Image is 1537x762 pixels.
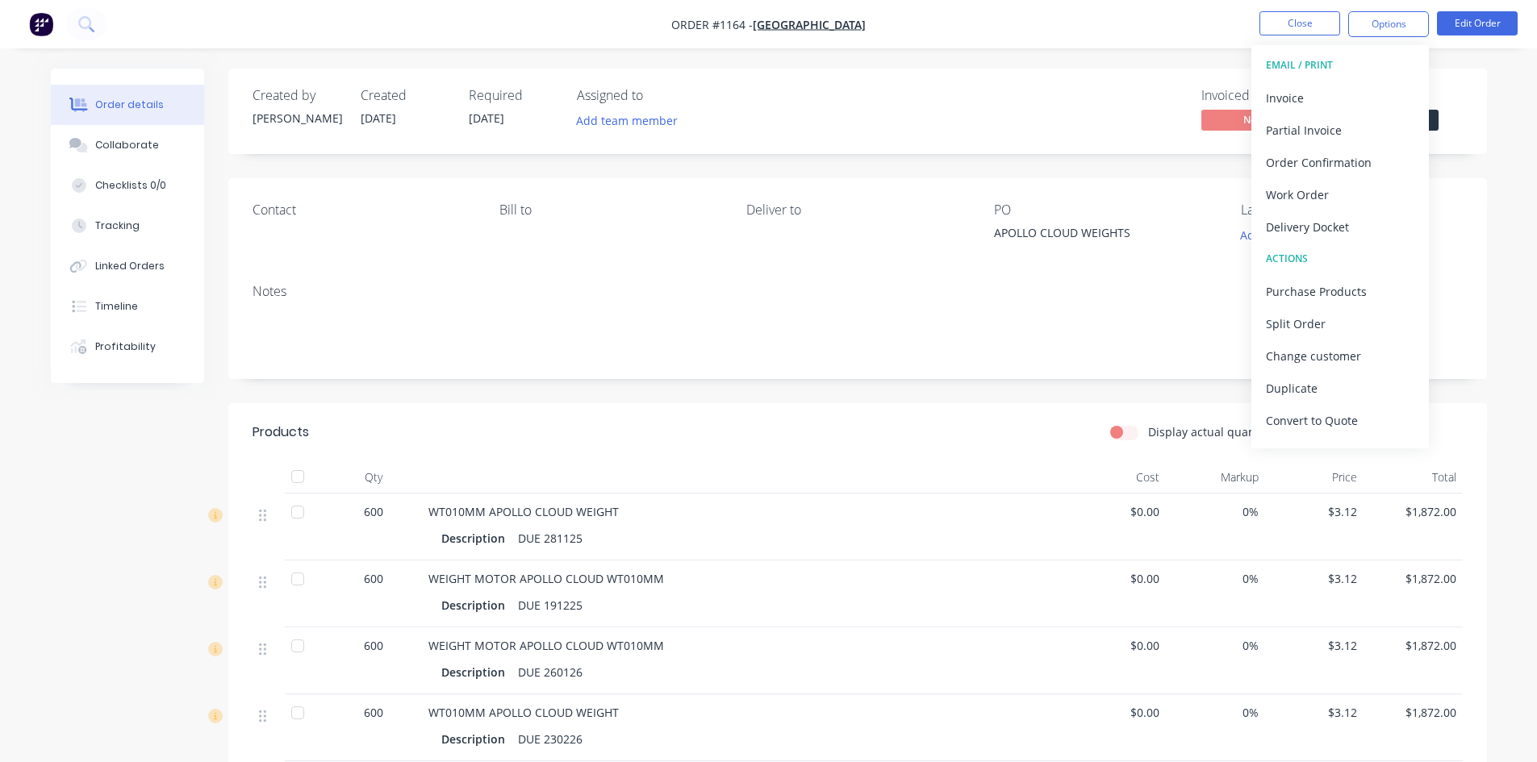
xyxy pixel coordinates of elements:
div: DUE 281125 [512,527,589,550]
button: Purchase Products [1251,275,1429,307]
button: Split Order [1251,307,1429,339]
span: $3.12 [1272,637,1358,654]
div: Purchase Products [1266,280,1414,303]
div: [PERSON_NAME] [253,110,341,127]
div: PO [994,202,1215,218]
div: Duplicate [1266,377,1414,400]
span: $3.12 [1272,570,1358,587]
div: Bill to [499,202,720,218]
span: WT010MM APOLLO CLOUD WEIGHT [428,705,619,720]
div: Total [1364,461,1463,493]
img: Factory [29,12,53,36]
span: Order #1164 - [671,17,753,32]
button: Change customer [1251,339,1429,372]
span: 600 [364,503,383,520]
div: Cost [1067,461,1167,493]
button: EMAIL / PRINT [1251,49,1429,81]
div: Profitability [95,339,156,354]
div: Change customer [1266,344,1414,368]
div: Linked Orders [95,259,165,273]
div: Markup [1166,461,1265,493]
div: APOLLO CLOUD WEIGHTS [994,224,1196,247]
button: Order Confirmation [1251,146,1429,178]
span: $1,872.00 [1370,637,1456,654]
button: Timeline [51,286,204,327]
span: $0.00 [1074,503,1160,520]
span: WEIGHT MOTOR APOLLO CLOUD WT010MM [428,638,664,653]
div: Split Order [1266,312,1414,335]
button: ACTIONS [1251,243,1429,275]
span: $1,872.00 [1370,704,1456,721]
div: DUE 230226 [512,727,589,751]
div: Deliver to [746,202,967,218]
div: Delivery Docket [1266,215,1414,239]
div: Contact [253,202,474,218]
div: Description [441,727,512,751]
button: Add team member [577,110,687,131]
span: $0.00 [1074,704,1160,721]
button: Invoice [1251,81,1429,114]
button: Collaborate [51,125,204,165]
div: EMAIL / PRINT [1266,55,1414,76]
span: WT010MM APOLLO CLOUD WEIGHT [428,504,619,519]
button: Order details [51,85,204,125]
div: Archive [1266,441,1414,464]
button: Checklists 0/0 [51,165,204,206]
div: Description [441,527,512,550]
div: Invoiced [1201,88,1322,103]
div: Products [253,423,309,442]
span: [DATE] [361,110,396,126]
button: Delivery Docket [1251,210,1429,243]
div: DUE 191225 [512,593,589,617]
button: Add labels [1232,224,1306,246]
span: $1,872.00 [1370,570,1456,587]
a: [GEOGRAPHIC_DATA] [753,17,866,32]
div: Created by [253,88,341,103]
button: Profitability [51,327,204,367]
button: Edit Order [1437,11,1518,35]
div: Assigned to [577,88,738,103]
div: Collaborate [95,138,159,152]
div: Price [1265,461,1364,493]
div: Tracking [95,219,140,233]
span: 600 [364,704,383,721]
button: Options [1348,11,1429,37]
div: Timeline [95,299,138,314]
span: 600 [364,570,383,587]
div: Work Order [1266,183,1414,206]
span: $0.00 [1074,570,1160,587]
div: Convert to Quote [1266,409,1414,432]
div: Created [361,88,449,103]
span: 0% [1172,570,1259,587]
div: Description [441,660,512,684]
span: No [1201,110,1298,130]
div: Order Confirmation [1266,151,1414,174]
button: Close [1259,11,1340,35]
span: 600 [364,637,383,654]
div: Labels [1241,202,1462,218]
button: Linked Orders [51,246,204,286]
div: Qty [325,461,422,493]
button: Partial Invoice [1251,114,1429,146]
div: Description [441,593,512,617]
span: [DATE] [469,110,504,126]
div: Invoice [1266,86,1414,110]
span: $0.00 [1074,637,1160,654]
span: WEIGHT MOTOR APOLLO CLOUD WT010MM [428,571,664,586]
div: Required [469,88,558,103]
span: 0% [1172,503,1259,520]
span: $1,872.00 [1370,503,1456,520]
span: $3.12 [1272,704,1358,721]
button: Tracking [51,206,204,246]
label: Display actual quantities [1148,423,1282,440]
span: 0% [1172,704,1259,721]
div: Partial Invoice [1266,119,1414,142]
div: DUE 260126 [512,660,589,684]
span: $3.12 [1272,503,1358,520]
div: ACTIONS [1266,248,1414,269]
div: Checklists 0/0 [95,178,166,193]
button: Duplicate [1251,372,1429,404]
span: 0% [1172,637,1259,654]
button: Convert to Quote [1251,404,1429,436]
